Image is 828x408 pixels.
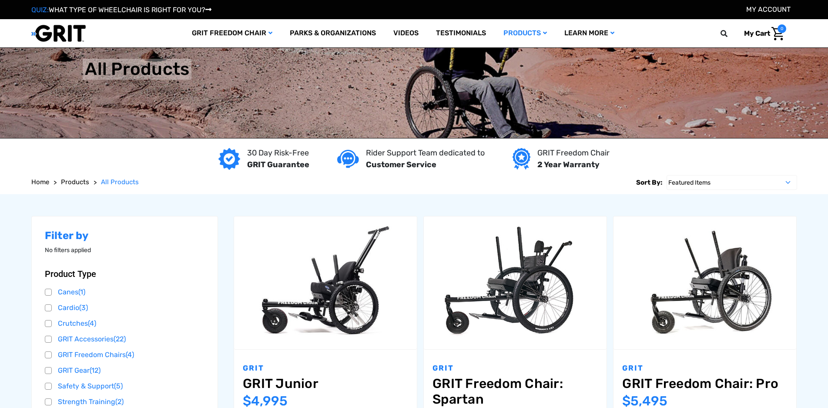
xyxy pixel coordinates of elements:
span: Product Type [45,269,96,279]
a: GRIT Freedom Chair: Pro,$5,495.00 [613,216,796,349]
span: (2) [115,398,124,406]
a: QUIZ:WHAT TYPE OF WHEELCHAIR IS RIGHT FOR YOU? [31,6,211,14]
a: GRIT Gear(12) [45,364,205,377]
a: Crutches(4) [45,317,205,330]
p: No filters applied [45,246,205,255]
a: Account [746,5,791,13]
a: GRIT Accessories(22) [45,333,205,346]
button: Product Type [45,269,205,279]
a: Products [495,19,556,47]
a: GRIT Junior,$4,995.00 [234,216,417,349]
label: Sort By: [636,175,662,190]
span: My Cart [744,29,770,37]
span: Home [31,178,49,186]
span: Products [61,178,89,186]
p: GRIT [243,363,408,374]
a: Cart with 0 items [737,24,786,43]
p: GRIT Freedom Chair [537,147,610,159]
p: Rider Support Team dedicated to [366,147,485,159]
p: GRIT [622,363,788,374]
a: GRIT Freedom Chair: Spartan,$3,995.00 [432,376,598,407]
h1: All Products [85,59,189,80]
span: QUIZ: [31,6,49,14]
strong: GRIT Guarantee [247,160,309,169]
a: GRIT Freedom Chair: Pro,$5,495.00 [622,376,788,391]
img: GRIT Junior: GRIT Freedom Chair all terrain wheelchair engineered specifically for kids [234,222,417,344]
span: (12) [90,366,101,374]
span: 0 [778,24,786,33]
img: GRIT Freedom Chair: Spartan [424,222,607,344]
a: GRIT Freedom Chairs(4) [45,348,205,361]
p: 30 Day Risk-Free [247,147,309,159]
img: Year warranty [513,148,530,170]
a: Testimonials [427,19,495,47]
a: Safety & Support(5) [45,380,205,393]
span: All Products [101,178,139,186]
strong: 2 Year Warranty [537,160,600,169]
span: (1) [78,288,85,296]
a: Parks & Organizations [281,19,385,47]
a: Videos [385,19,427,47]
img: Customer service [337,150,359,168]
a: All Products [101,177,139,187]
img: GRIT Guarantee [218,148,240,170]
p: GRIT [432,363,598,374]
img: Cart [771,27,784,40]
img: GRIT All-Terrain Wheelchair and Mobility Equipment [31,24,86,42]
a: GRIT Freedom Chair [183,19,281,47]
a: Home [31,177,49,187]
span: (4) [126,351,134,359]
span: (22) [114,335,126,343]
h2: Filter by [45,229,205,242]
span: (5) [114,382,123,390]
span: (3) [79,303,88,312]
a: Cardio(3) [45,301,205,314]
span: (4) [88,319,96,327]
a: Canes(1) [45,286,205,299]
a: Products [61,177,89,187]
a: Learn More [556,19,623,47]
a: GRIT Junior,$4,995.00 [243,376,408,391]
img: GRIT Freedom Chair Pro: the Pro model shown including contoured Invacare Matrx seatback, Spinergy... [613,222,796,344]
input: Search [724,24,737,43]
a: GRIT Freedom Chair: Spartan,$3,995.00 [424,216,607,349]
strong: Customer Service [366,160,436,169]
